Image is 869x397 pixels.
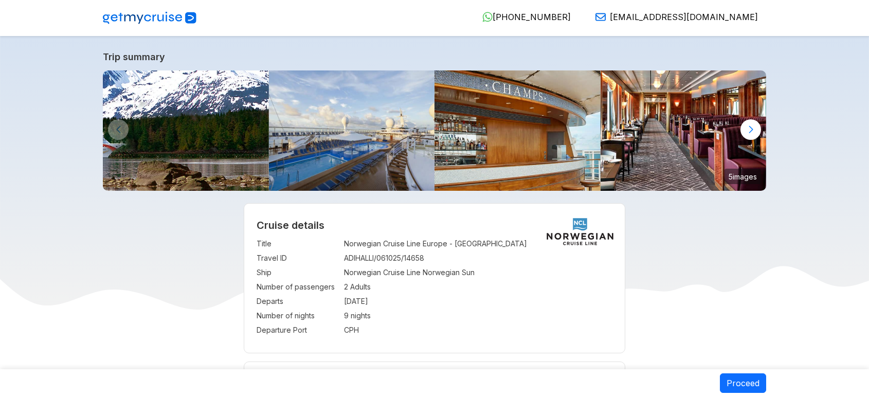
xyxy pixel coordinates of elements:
[434,70,601,191] img: 881x400_2018-Sun_Champs.jpg
[587,12,758,22] a: [EMAIL_ADDRESS][DOMAIN_NAME]
[339,280,344,294] td: :
[595,12,606,22] img: Email
[482,12,493,22] img: WhatsApp
[344,323,613,337] td: CPH
[339,251,344,265] td: :
[339,323,344,337] td: :
[474,12,571,22] a: [PHONE_NUMBER]
[257,280,339,294] td: Number of passengers
[610,12,758,22] span: [EMAIL_ADDRESS][DOMAIN_NAME]
[493,12,571,22] span: [PHONE_NUMBER]
[344,265,613,280] td: Norwegian Cruise Line Norwegian Sun
[103,70,269,191] img: Alaska_Sun_1600x320_080723.jpg
[339,237,344,251] td: :
[269,70,435,191] img: 700x475_NEW_ncl_Sun_Pool%20Deck_1.jpg
[344,237,613,251] td: Norwegian Cruise Line Europe - [GEOGRAPHIC_DATA]
[339,265,344,280] td: :
[339,309,344,323] td: :
[257,251,339,265] td: Travel ID
[725,169,761,184] small: 5 images
[601,70,767,191] img: 881x400_2018-Sun_LaCucina.jpg
[344,309,613,323] td: 9 nights
[720,373,766,393] button: Proceed
[257,294,339,309] td: Departs
[257,219,613,231] h2: Cruise details
[257,265,339,280] td: Ship
[103,51,766,62] a: Trip summary
[344,251,613,265] td: ADIHALLI/061025/14658
[257,309,339,323] td: Number of nights
[344,280,613,294] td: 2 Adults
[344,294,613,309] td: [DATE]
[257,323,339,337] td: Departure Port
[257,237,339,251] td: Title
[339,294,344,309] td: :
